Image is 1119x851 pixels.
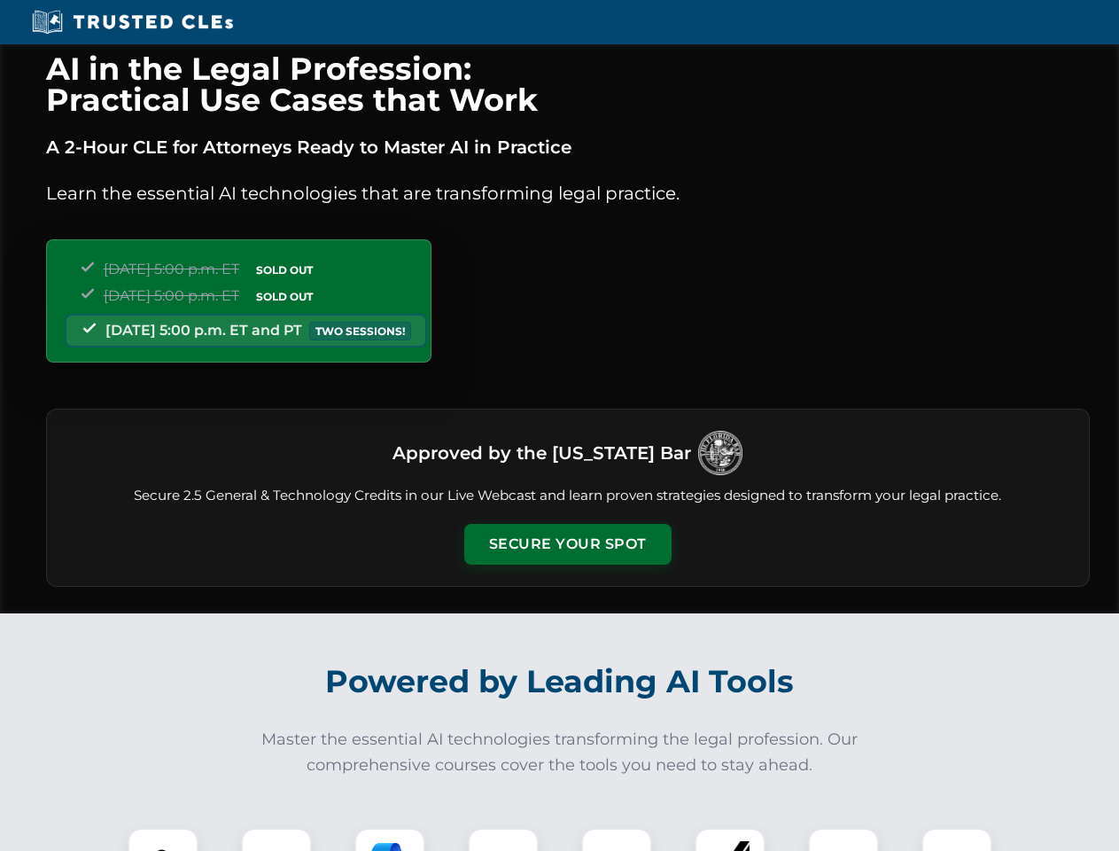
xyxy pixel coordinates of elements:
span: SOLD OUT [250,261,319,279]
p: Secure 2.5 General & Technology Credits in our Live Webcast and learn proven strategies designed ... [68,486,1068,506]
img: Logo [698,431,742,475]
span: [DATE] 5:00 p.m. ET [104,261,239,277]
h2: Powered by Leading AI Tools [69,651,1051,713]
h1: AI in the Legal Profession: Practical Use Cases that Work [46,53,1090,115]
h3: Approved by the [US_STATE] Bar [392,437,691,469]
p: A 2-Hour CLE for Attorneys Ready to Master AI in Practice [46,133,1090,161]
span: [DATE] 5:00 p.m. ET [104,287,239,304]
span: SOLD OUT [250,287,319,306]
button: Secure Your Spot [464,524,672,565]
p: Master the essential AI technologies transforming the legal profession. Our comprehensive courses... [250,727,870,778]
img: Trusted CLEs [27,9,238,35]
p: Learn the essential AI technologies that are transforming legal practice. [46,179,1090,207]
